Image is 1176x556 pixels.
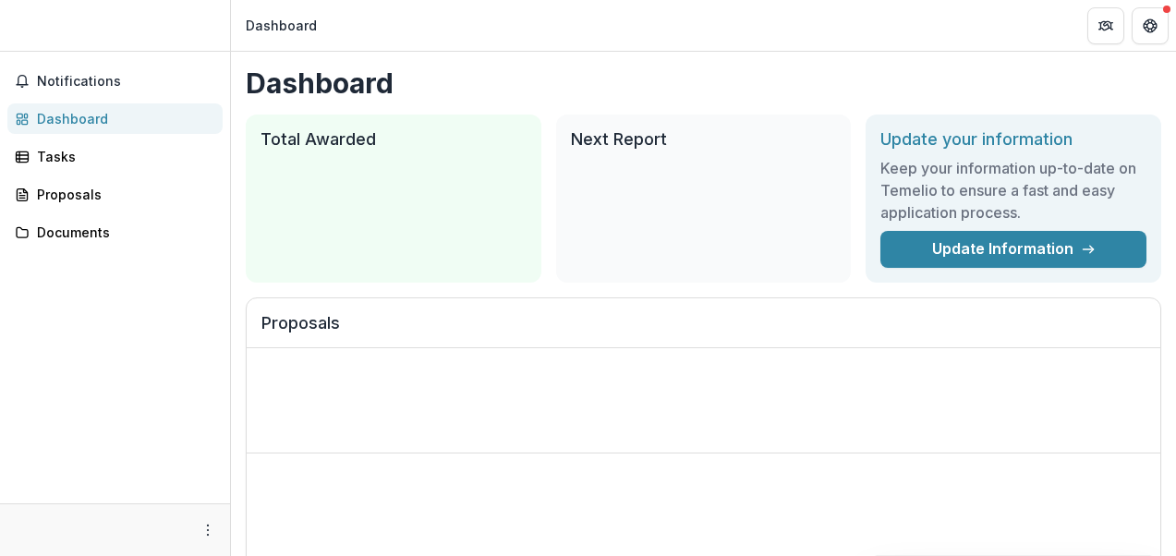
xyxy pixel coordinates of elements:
[37,109,208,128] div: Dashboard
[7,141,223,172] a: Tasks
[7,103,223,134] a: Dashboard
[880,231,1146,268] a: Update Information
[880,129,1146,150] h2: Update your information
[261,313,1146,348] h2: Proposals
[246,16,317,35] div: Dashboard
[261,129,527,150] h2: Total Awarded
[1087,7,1124,44] button: Partners
[7,66,223,96] button: Notifications
[37,147,208,166] div: Tasks
[7,217,223,248] a: Documents
[246,66,1161,100] h1: Dashboard
[880,157,1146,224] h3: Keep your information up-to-date on Temelio to ensure a fast and easy application process.
[7,179,223,210] a: Proposals
[37,185,208,204] div: Proposals
[1132,7,1169,44] button: Get Help
[197,519,219,541] button: More
[238,12,324,39] nav: breadcrumb
[37,74,215,90] span: Notifications
[37,223,208,242] div: Documents
[571,129,837,150] h2: Next Report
